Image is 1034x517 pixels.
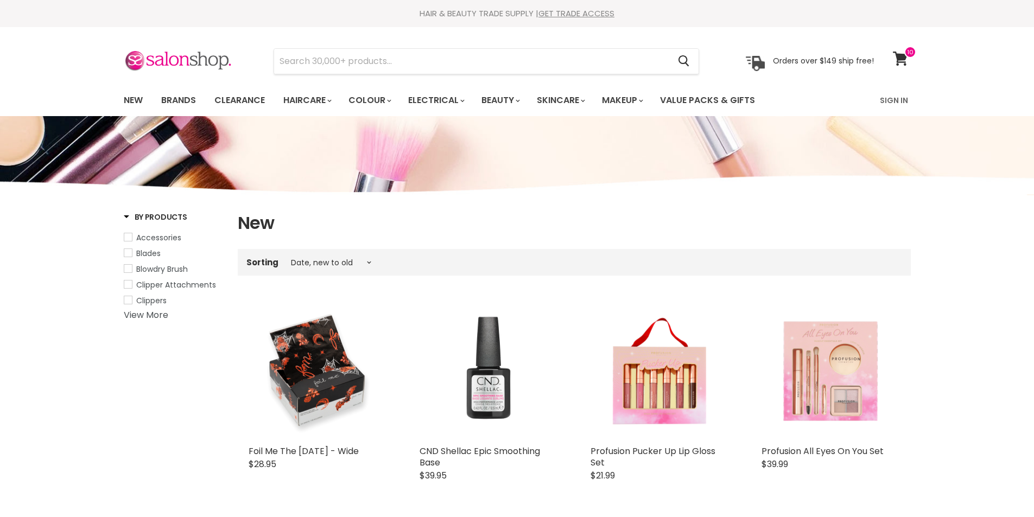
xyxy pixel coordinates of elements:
a: Foil Me The Halloween - Wide Foil Me The Halloween - Wide [249,302,387,440]
ul: Main menu [116,85,819,116]
a: Value Packs & Gifts [652,89,763,112]
img: Foil Me The Halloween - Wide [249,302,387,440]
span: Blowdry Brush [136,264,188,275]
a: Blowdry Brush [124,263,224,275]
span: Clipper Attachments [136,279,216,290]
a: Beauty [473,89,526,112]
a: Profusion Pucker Up Lip Gloss Set [591,445,715,469]
a: New [116,89,151,112]
span: Accessories [136,232,181,243]
a: Profusion Pucker Up Lip Gloss Set Profusion Pucker Up Lip Gloss Set [591,302,729,440]
a: Accessories [124,232,224,244]
a: Clearance [206,89,273,112]
span: Blades [136,248,161,259]
a: Electrical [400,89,471,112]
span: Clippers [136,295,167,306]
label: Sorting [246,258,278,267]
div: HAIR & BEAUTY TRADE SUPPLY | [110,8,924,19]
h1: New [238,212,911,234]
a: Profusion All Eyes On You Set [762,445,884,457]
a: Haircare [275,89,338,112]
a: Sign In [873,89,915,112]
img: Profusion Pucker Up Lip Gloss Set [591,302,729,440]
button: Search [670,49,699,74]
a: CND Shellac Epic Smoothing Base [420,445,540,469]
span: $21.99 [591,469,615,482]
a: Skincare [529,89,592,112]
span: $39.95 [420,469,447,482]
a: Clipper Attachments [124,279,224,291]
form: Product [274,48,699,74]
img: Profusion All Eyes On You Set [762,302,900,440]
a: View More [124,309,168,321]
a: Blades [124,247,224,259]
a: Makeup [594,89,650,112]
span: $28.95 [249,458,276,470]
h3: By Products [124,212,187,222]
a: Profusion All Eyes On You Set Profusion All Eyes On You Set [762,302,900,440]
a: Foil Me The [DATE] - Wide [249,445,359,457]
nav: Main [110,85,924,116]
a: Colour [340,89,398,112]
span: $39.99 [762,458,788,470]
input: Search [274,49,670,74]
p: Orders over $149 ship free! [773,56,874,66]
a: Brands [153,89,204,112]
a: GET TRADE ACCESS [538,8,614,19]
img: CND Shellac Epic Smoothing Base [420,302,558,440]
a: Clippers [124,295,224,307]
